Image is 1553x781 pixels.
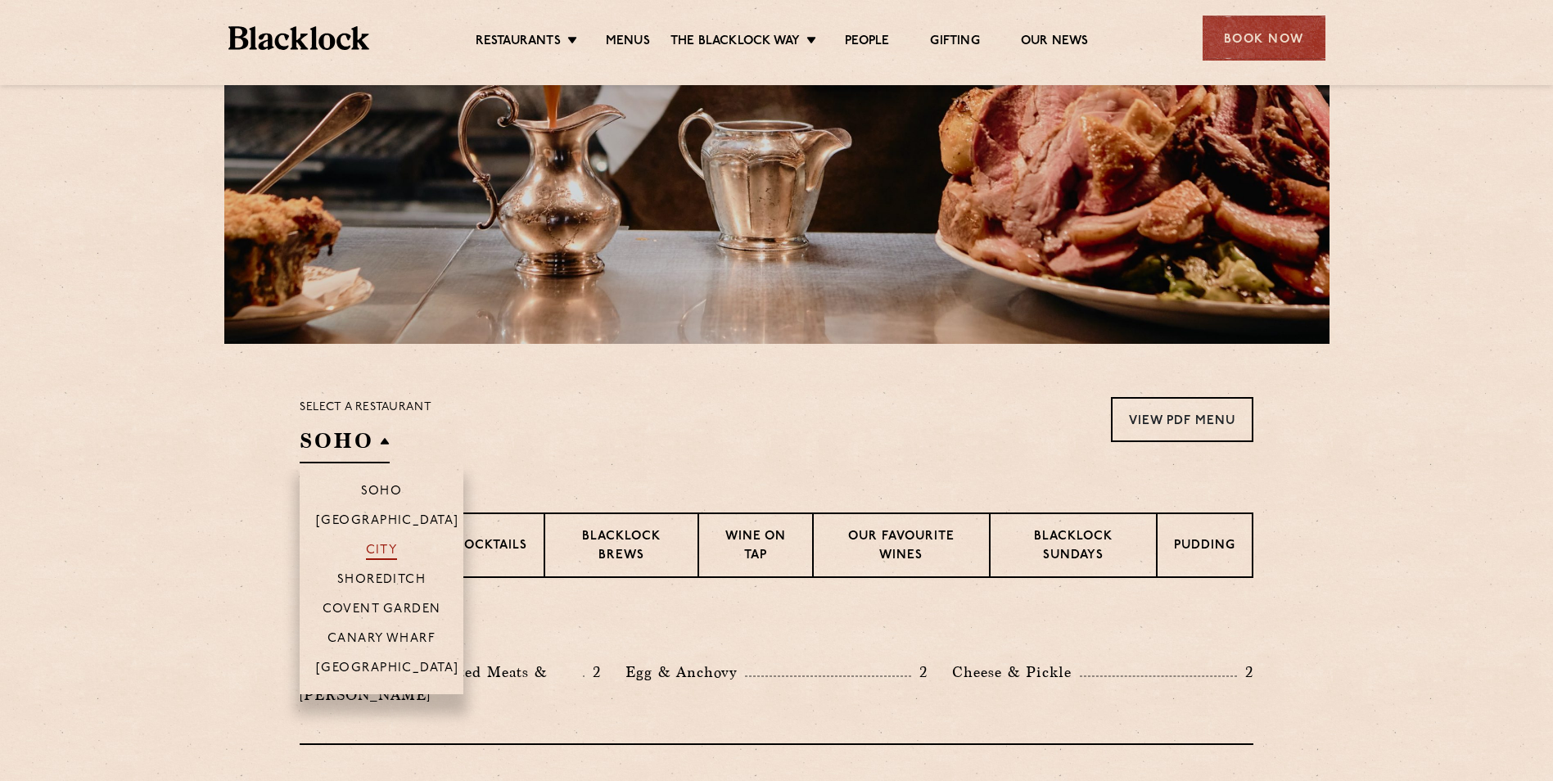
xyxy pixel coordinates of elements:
[228,26,370,50] img: BL_Textured_Logo-footer-cropped.svg
[300,397,431,418] p: Select a restaurant
[327,632,436,648] p: Canary Wharf
[366,544,398,560] p: City
[562,528,681,567] p: Blacklock Brews
[625,661,745,684] p: Egg & Anchovy
[300,619,1253,640] h3: Pre Chop Bites
[454,537,527,558] p: Cocktails
[911,661,928,683] p: 2
[845,34,889,52] a: People
[1174,537,1235,558] p: Pudding
[606,34,650,52] a: Menus
[476,34,561,52] a: Restaurants
[1203,16,1325,61] div: Book Now
[1111,397,1253,442] a: View PDF Menu
[930,34,979,52] a: Gifting
[1021,34,1089,52] a: Our News
[952,661,1080,684] p: Cheese & Pickle
[300,427,390,463] h2: SOHO
[716,528,796,567] p: Wine on Tap
[316,661,459,678] p: [GEOGRAPHIC_DATA]
[670,34,800,52] a: The Blacklock Way
[1237,661,1253,683] p: 2
[1007,528,1140,567] p: Blacklock Sundays
[316,514,459,530] p: [GEOGRAPHIC_DATA]
[337,573,427,589] p: Shoreditch
[361,485,403,501] p: Soho
[585,661,601,683] p: 2
[323,603,441,619] p: Covent Garden
[830,528,972,567] p: Our favourite wines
